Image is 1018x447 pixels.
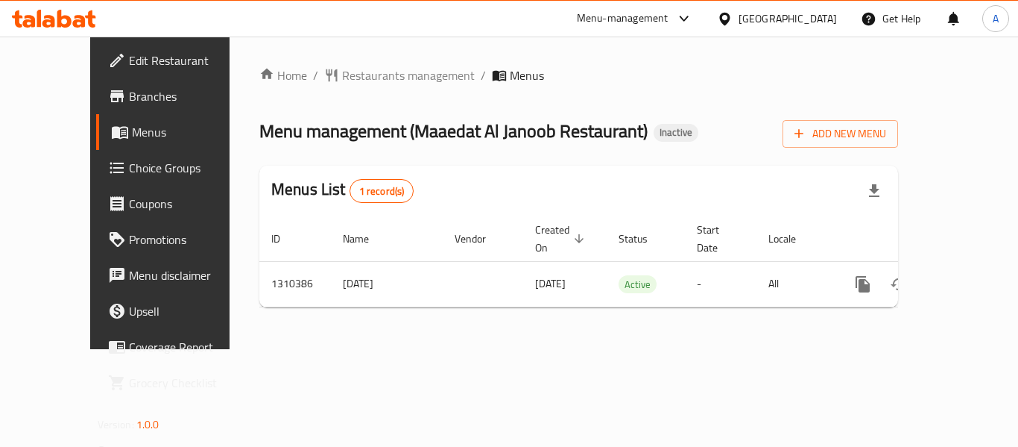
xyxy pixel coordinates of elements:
[350,179,414,203] div: Total records count
[98,415,134,434] span: Version:
[129,51,248,69] span: Edit Restaurant
[342,66,475,84] span: Restaurants management
[129,195,248,213] span: Coupons
[96,365,260,401] a: Grocery Checklist
[856,173,892,209] div: Export file
[768,230,815,248] span: Locale
[129,338,248,356] span: Coverage Report
[619,276,657,293] span: Active
[577,10,668,28] div: Menu-management
[685,261,756,307] td: -
[259,66,307,84] a: Home
[96,257,260,293] a: Menu disclaimer
[697,221,739,257] span: Start Date
[654,126,698,139] span: Inactive
[350,184,414,199] span: 1 record(s)
[654,124,698,142] div: Inactive
[833,216,1000,262] th: Actions
[96,329,260,365] a: Coverage Report
[535,274,566,293] span: [DATE]
[129,302,248,320] span: Upsell
[619,230,667,248] span: Status
[794,125,886,143] span: Add New Menu
[129,374,248,392] span: Grocery Checklist
[510,66,544,84] span: Menus
[756,261,833,307] td: All
[993,10,999,27] span: A
[331,261,443,307] td: [DATE]
[259,216,1000,307] table: enhanced table
[96,114,260,150] a: Menus
[259,66,898,84] nav: breadcrumb
[129,87,248,105] span: Branches
[129,159,248,177] span: Choice Groups
[96,150,260,186] a: Choice Groups
[881,266,917,302] button: Change Status
[96,186,260,222] a: Coupons
[455,230,505,248] span: Vendor
[136,415,159,434] span: 1.0.0
[783,120,898,148] button: Add New Menu
[619,275,657,293] div: Active
[96,43,260,78] a: Edit Restaurant
[259,114,648,148] span: Menu management ( Maaedat Al Janoob Restaurant )
[271,178,414,203] h2: Menus List
[324,66,475,84] a: Restaurants management
[343,230,388,248] span: Name
[535,221,589,257] span: Created On
[132,123,248,141] span: Menus
[271,230,300,248] span: ID
[129,266,248,284] span: Menu disclaimer
[313,66,318,84] li: /
[96,78,260,114] a: Branches
[739,10,837,27] div: [GEOGRAPHIC_DATA]
[259,261,331,307] td: 1310386
[481,66,486,84] li: /
[96,293,260,329] a: Upsell
[129,231,248,248] span: Promotions
[845,266,881,302] button: more
[96,222,260,257] a: Promotions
